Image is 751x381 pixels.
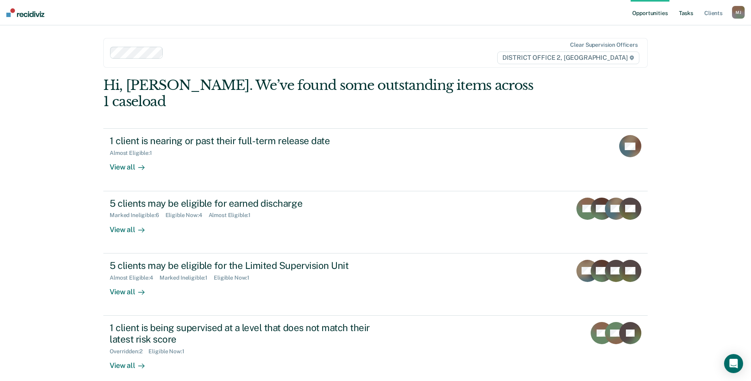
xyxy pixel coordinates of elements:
[103,77,539,110] div: Hi, [PERSON_NAME]. We’ve found some outstanding items across 1 caseload
[209,212,257,219] div: Almost Eligible : 1
[110,322,388,345] div: 1 client is being supervised at a level that does not match their latest risk score
[110,135,388,147] div: 1 client is nearing or past their full-term release date
[110,150,158,156] div: Almost Eligible : 1
[103,128,648,191] a: 1 client is nearing or past their full-term release dateAlmost Eligible:1View all
[110,348,148,355] div: Overridden : 2
[214,274,256,281] div: Eligible Now : 1
[6,8,44,17] img: Recidiviz
[165,212,209,219] div: Eligible Now : 4
[497,51,639,64] span: DISTRICT OFFICE 2, [GEOGRAPHIC_DATA]
[160,274,214,281] div: Marked Ineligible : 1
[110,219,154,234] div: View all
[570,42,637,48] div: Clear supervision officers
[110,260,388,271] div: 5 clients may be eligible for the Limited Supervision Unit
[103,253,648,316] a: 5 clients may be eligible for the Limited Supervision UnitAlmost Eligible:4Marked Ineligible:1Eli...
[110,354,154,370] div: View all
[110,156,154,172] div: View all
[732,6,745,19] div: M J
[148,348,190,355] div: Eligible Now : 1
[110,212,165,219] div: Marked Ineligible : 6
[110,198,388,209] div: 5 clients may be eligible for earned discharge
[110,274,160,281] div: Almost Eligible : 4
[110,281,154,296] div: View all
[732,6,745,19] button: MJ
[103,191,648,253] a: 5 clients may be eligible for earned dischargeMarked Ineligible:6Eligible Now:4Almost Eligible:1V...
[724,354,743,373] div: Open Intercom Messenger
